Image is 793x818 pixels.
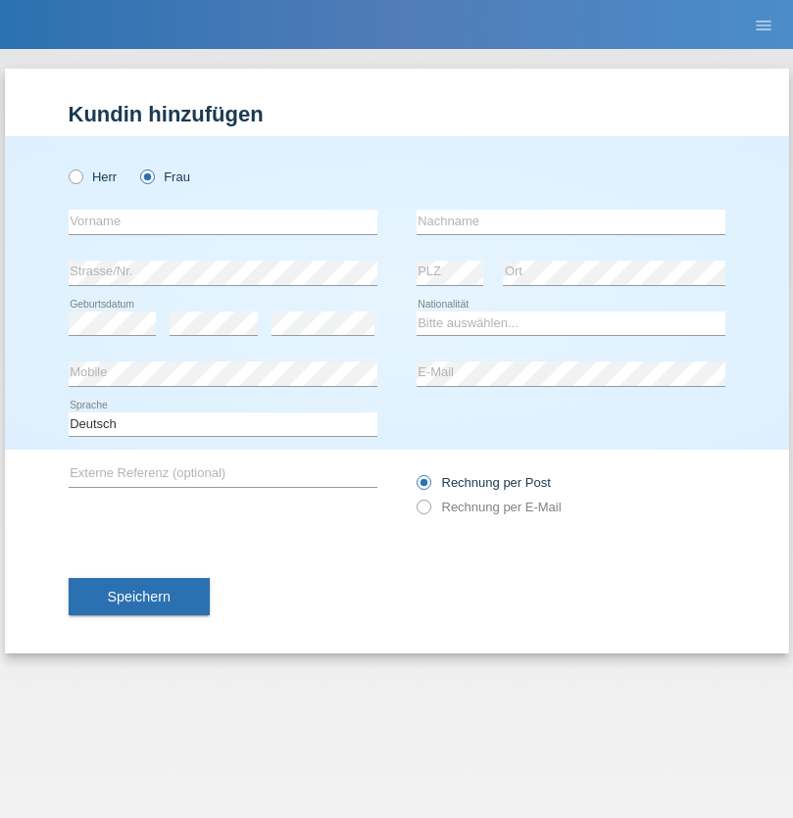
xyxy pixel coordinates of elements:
button: Speichern [69,578,210,615]
input: Frau [140,169,153,182]
h1: Kundin hinzufügen [69,102,725,126]
label: Herr [69,169,118,184]
a: menu [744,19,783,30]
label: Rechnung per E-Mail [417,500,562,514]
input: Herr [69,169,81,182]
label: Rechnung per Post [417,475,551,490]
label: Frau [140,169,190,184]
span: Speichern [108,589,171,604]
i: menu [754,16,773,35]
input: Rechnung per Post [417,475,429,500]
input: Rechnung per E-Mail [417,500,429,524]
